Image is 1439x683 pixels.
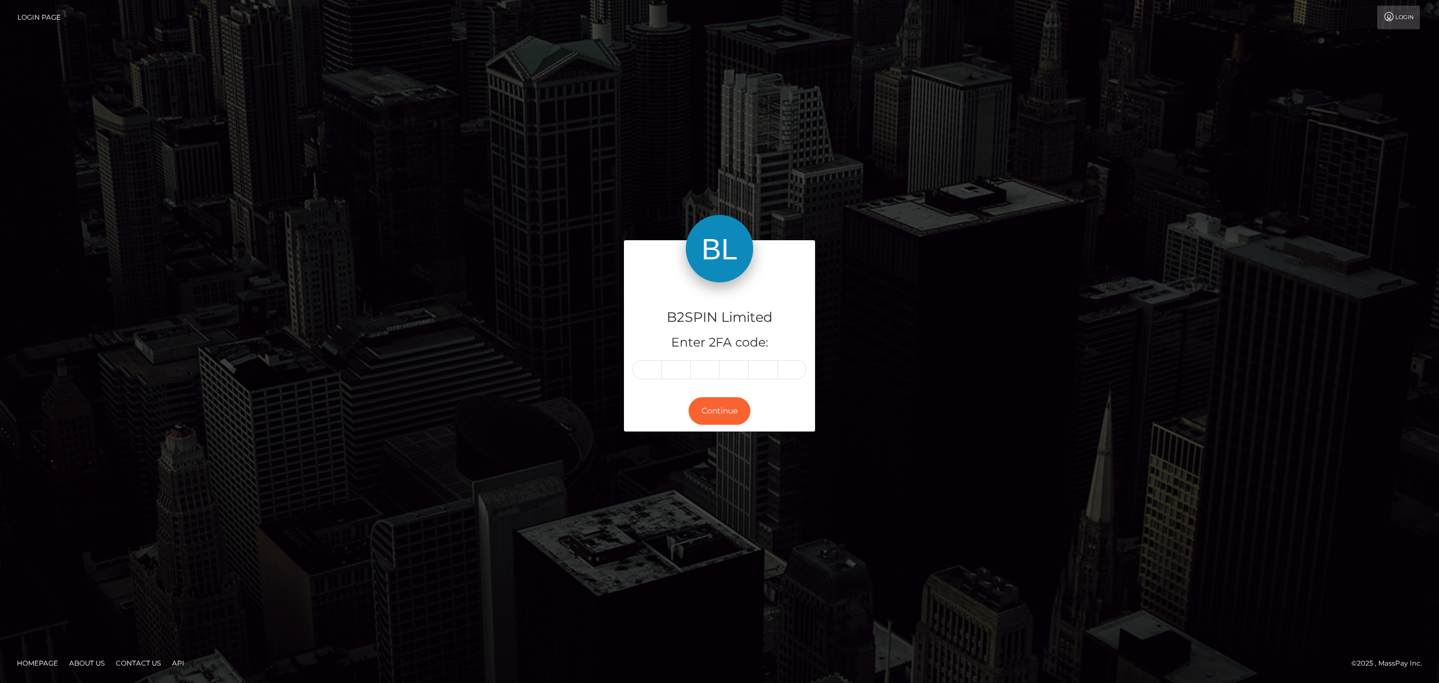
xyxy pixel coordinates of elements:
a: About Us [65,654,109,672]
a: Login Page [17,6,61,29]
div: © 2025 , MassPay Inc. [1351,657,1431,669]
a: Login [1377,6,1420,29]
h5: Enter 2FA code: [632,334,807,352]
a: API [168,654,189,672]
a: Contact Us [111,654,165,672]
img: B2SPIN Limited [686,215,753,282]
button: Continue [689,397,750,425]
a: Homepage [12,654,62,672]
h4: B2SPIN Limited [632,308,807,327]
